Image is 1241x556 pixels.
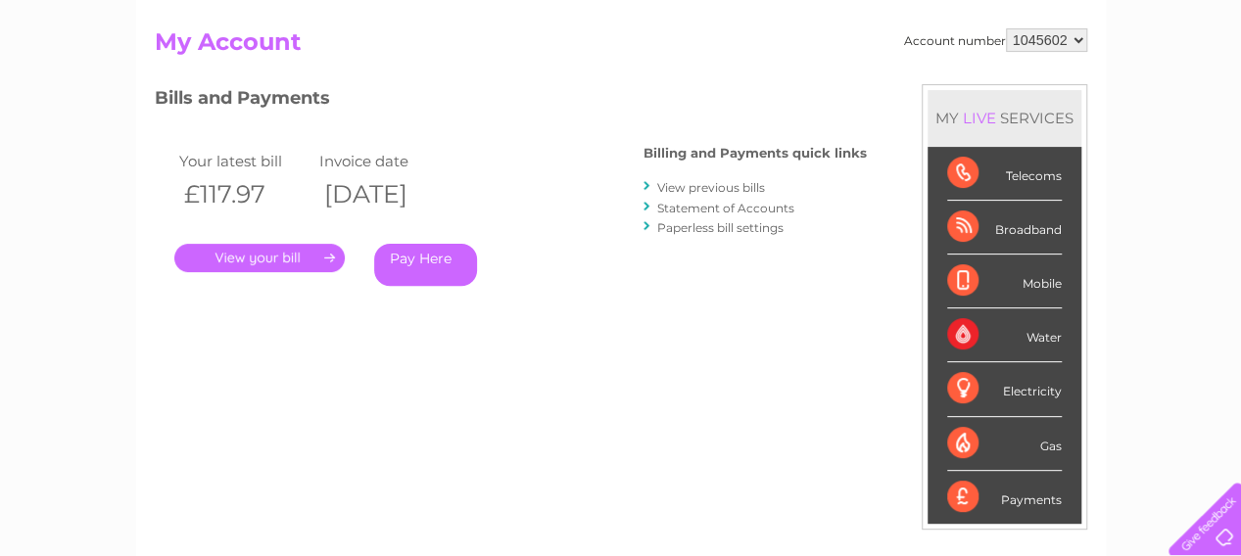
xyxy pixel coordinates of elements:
[644,146,867,161] h4: Billing and Payments quick links
[374,244,477,286] a: Pay Here
[174,174,315,214] th: £117.97
[174,244,345,272] a: .
[657,180,765,195] a: View previous bills
[947,471,1062,524] div: Payments
[947,362,1062,416] div: Electricity
[1000,83,1059,98] a: Telecoms
[947,201,1062,255] div: Broadband
[314,148,455,174] td: Invoice date
[959,109,1000,127] div: LIVE
[904,28,1087,52] div: Account number
[155,28,1087,66] h2: My Account
[947,147,1062,201] div: Telecoms
[1071,83,1099,98] a: Blog
[947,308,1062,362] div: Water
[657,220,784,235] a: Paperless bill settings
[155,84,867,118] h3: Bills and Payments
[314,174,455,214] th: [DATE]
[947,417,1062,471] div: Gas
[657,201,794,215] a: Statement of Accounts
[947,255,1062,308] div: Mobile
[43,51,143,111] img: logo.png
[1176,83,1222,98] a: Log out
[928,90,1081,146] div: MY SERVICES
[872,10,1007,34] a: 0333 014 3131
[1111,83,1159,98] a: Contact
[945,83,988,98] a: Energy
[159,11,1084,95] div: Clear Business is a trading name of Verastar Limited (registered in [GEOGRAPHIC_DATA] No. 3667643...
[174,148,315,174] td: Your latest bill
[896,83,933,98] a: Water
